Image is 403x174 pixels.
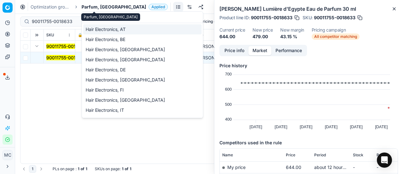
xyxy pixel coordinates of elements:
span: Hair Electronics, [GEOGRAPHIC_DATA] [86,46,167,53]
span: All competitor matching [312,33,360,40]
h5: Competitors used in the rule [219,140,398,146]
span: MC [3,150,12,160]
span: Hair Electronics, BE [86,36,128,43]
button: Price info [220,46,248,55]
span: SKU [46,33,54,38]
a: Optimization groups [31,4,71,10]
strong: 1 [78,166,79,171]
span: 🔒 [78,33,82,38]
button: 90011755-0018633 [46,43,87,50]
span: SKU : [303,15,313,20]
dt: New margin [280,28,304,32]
span: Period [314,153,326,158]
h5: Price history [219,63,398,69]
span: 90011755-0018633 [251,15,292,21]
nav: pagination [20,165,45,173]
strong: 1 [122,166,123,171]
span: Parfum, [GEOGRAPHIC_DATA]Applied [82,4,168,10]
dd: 644.00 [219,33,245,40]
text: 400 [225,117,232,122]
dt: Pricing campaign [312,28,360,32]
span: Hair Electronics, [GEOGRAPHIC_DATA] [86,57,167,63]
span: Hair Electronics, [GEOGRAPHIC_DATA] [86,117,167,123]
button: Market [248,46,271,55]
text: 500 [225,102,232,107]
div: Suggestions [82,23,203,118]
h2: [PERSON_NAME] Lumière d'Egypte Eau de Parfum 30 ml [219,5,398,13]
text: [DATE] [350,124,363,129]
text: 600 [225,87,232,92]
span: Hair Electronics, IT [86,107,127,113]
text: 700 [225,72,232,76]
button: Expand all [33,31,41,39]
text: [DATE] [300,124,312,129]
dd: 479.00 [253,33,273,40]
text: [DATE] [375,124,388,129]
dd: 43.15 % [280,33,304,40]
span: Hair Electronics, [GEOGRAPHIC_DATA] [86,97,167,103]
span: Promo [377,153,389,158]
div: Parfum, [GEOGRAPHIC_DATA] [81,13,140,21]
span: Hair Electronics, [GEOGRAPHIC_DATA] [86,77,167,83]
span: Hair Electronics, FI [86,87,126,93]
span: My price [227,165,246,170]
button: 1 [29,165,36,173]
span: Parfum, [GEOGRAPHIC_DATA] [82,4,146,10]
span: 90011755-0018633 [314,15,355,21]
input: Search groups... [93,11,199,24]
span: Hair Electronics, DE [86,67,128,73]
text: [DATE] [325,124,338,129]
span: Applied [149,4,168,10]
td: - [350,161,374,173]
button: Go to next page [37,165,45,173]
span: Price [286,153,295,158]
strong: 1 [130,166,131,171]
span: 644.00 [286,165,301,170]
div: Open Intercom Messenger [377,153,392,168]
strong: of [81,166,84,171]
strong: 1 [86,166,87,171]
button: 90011755-0018633 [46,55,87,61]
span: Product line ID : [219,15,250,20]
button: MC [3,150,13,160]
div: : [53,166,87,171]
span: SKUs on page : [95,166,121,171]
dt: New price [253,28,273,32]
mark: 90011755-0018633 [46,55,87,60]
span: PLs on page [53,166,74,171]
button: Expand [33,42,41,50]
span: Stock [353,153,363,158]
text: [DATE] [275,124,287,129]
span: about 12 hours ago [314,165,354,170]
text: [DATE] [250,124,262,129]
button: Go to previous page [20,165,28,173]
input: Search by SKU or title [32,18,101,25]
td: - [374,161,398,173]
span: Name [222,153,233,158]
dt: Current price [219,28,245,32]
strong: of [125,166,128,171]
button: Performance [271,46,306,55]
nav: breadcrumb [31,4,168,10]
span: Hair Electronics, AT [86,26,128,33]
